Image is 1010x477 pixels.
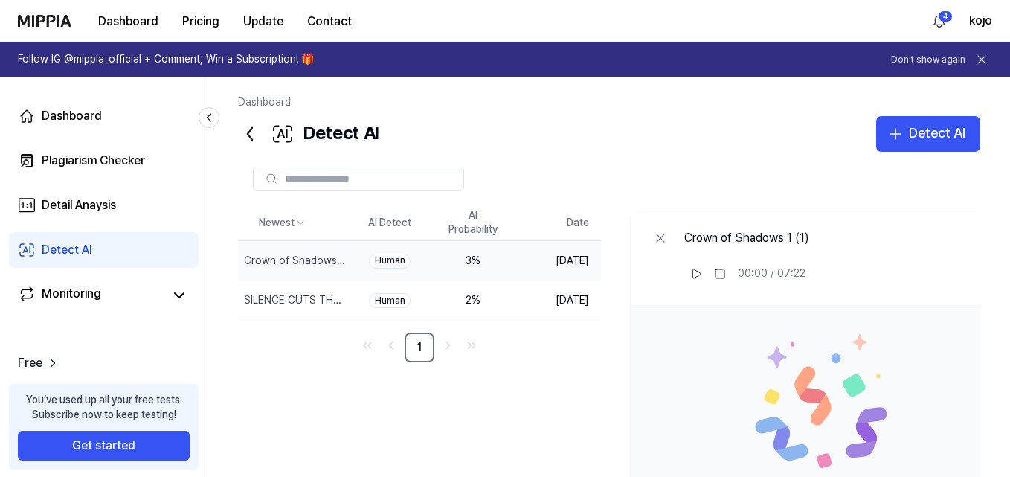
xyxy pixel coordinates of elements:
img: Human [754,334,888,468]
a: Plagiarism Checker [9,143,199,179]
a: Dashboard [238,96,291,108]
button: Contact [295,7,364,36]
td: [DATE] [515,241,601,281]
a: Dashboard [9,98,199,134]
div: 00:00 / 07:22 [738,266,805,281]
a: Update [231,1,295,42]
a: Detail Anaysis [9,188,199,223]
div: 4 [938,10,953,22]
button: Pricing [170,7,231,36]
div: Crown of Shadows 1 (1) [244,254,345,269]
div: You’ve used up all your free tests. Subscribe now to keep testing! [26,393,182,422]
button: kojo [969,12,992,30]
a: Free [18,354,60,372]
button: Dashboard [86,7,170,36]
button: Detect AI [876,116,980,152]
a: 1 [405,333,434,362]
a: Go to last page [461,335,482,356]
div: Human [369,254,411,269]
div: 3 % [443,254,503,269]
span: Free [18,354,42,372]
th: AI Probability [431,205,515,241]
div: Detect AI [238,116,379,152]
a: Go to first page [357,335,378,356]
h1: Follow IG @mippia_official + Comment, Win a Subscription! 🎁 [18,52,314,67]
div: Crown of Shadows 1 (1) [684,229,809,247]
div: 2 % [443,293,503,308]
img: logo [18,15,71,27]
a: Detect AI [9,232,199,268]
a: Go to next page [437,335,458,356]
div: Detail Anaysis [42,196,116,214]
div: SILENCE CUTS THE INFERNAL SKY 1 [244,293,345,308]
a: Go to previous page [381,335,402,356]
button: Get started [18,431,190,461]
button: Update [231,7,295,36]
a: Monitoring [18,285,163,306]
nav: pagination [238,333,601,362]
div: Detect AI [42,241,92,259]
button: Don't show again [891,54,965,66]
th: Date [515,205,601,241]
div: Detect AI [909,123,965,144]
th: AI Detect [348,205,431,241]
div: Dashboard [42,107,102,125]
div: Human [369,293,411,308]
button: 알림4 [927,9,951,33]
img: 알림 [930,12,948,30]
div: Monitoring [42,285,101,306]
td: [DATE] [515,281,601,320]
div: Plagiarism Checker [42,152,145,170]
